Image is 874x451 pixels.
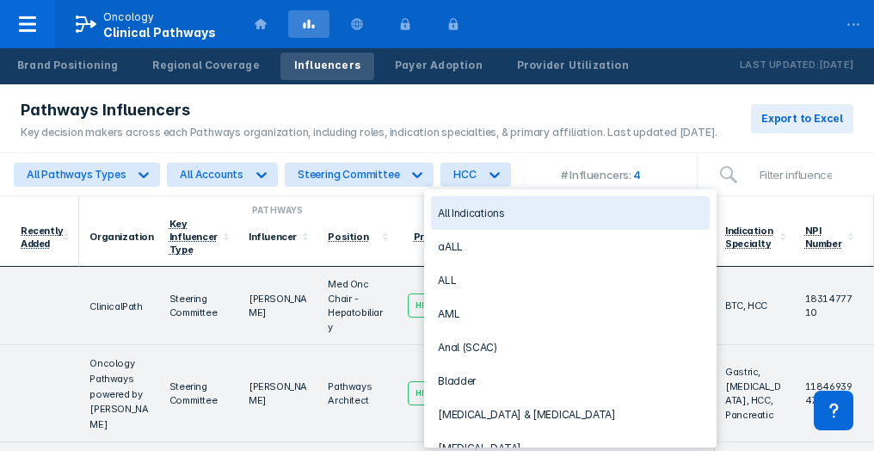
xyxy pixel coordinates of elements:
div: Steering Committee [298,168,399,181]
input: Filter influencers by name, title, affiliation, etc. [749,158,853,192]
div: # Influencers: [561,168,631,182]
div: Priority [414,231,450,243]
a: Provider Utilization [503,53,643,80]
td: Steering Committee [159,345,238,442]
div: All Indications [431,196,710,230]
div: Position [328,231,368,243]
a: Oncology Pathways powered by [PERSON_NAME] [89,356,148,429]
span: Oncology Pathways powered by [PERSON_NAME] [89,357,148,430]
span: Clinical Pathways [103,25,216,40]
td: [PERSON_NAME] [238,267,317,345]
div: Organization [89,231,138,243]
div: [MEDICAL_DATA] & [MEDICAL_DATA] [431,398,710,431]
div: Influencers [294,58,360,73]
a: Brand Positioning [3,53,132,80]
div: Recently Added [21,225,64,250]
td: [PERSON_NAME] [238,345,317,442]
td: 1831477710 [795,267,874,345]
a: Payer Adoption [381,53,496,80]
span: Export to Excel [761,111,843,127]
div: Bladder [431,364,710,398]
div: HCC [453,168,476,181]
td: 1184693947 [795,345,874,442]
div: All Pathways Types [27,168,126,181]
p: Oncology [103,9,155,25]
div: High [408,381,445,405]
div: High [408,293,445,318]
div: Key decision makers across each Pathways organization, including roles, indication specialties, &... [21,125,717,140]
td: Pathways Architect [317,345,397,442]
div: ALL [431,263,710,297]
a: ClinicalPath [89,300,142,312]
td: Steering Committee [159,267,238,345]
td: Med Onc Chair - Hepatobiliary [317,267,397,345]
p: [DATE] [819,57,853,74]
div: NPI Number [805,225,842,250]
div: Influencer [249,231,297,243]
span: 4 [631,168,662,182]
span: Pathways Influencers [21,100,190,120]
td: BTC, HCC [715,267,794,345]
div: Key Influencer Type [169,218,218,256]
div: Brand Positioning [17,58,118,73]
a: Influencers [280,53,374,80]
td: Gastric, [MEDICAL_DATA], HCC, Pancreatic [715,345,794,442]
div: Indication Specialty [725,225,772,250]
a: Regional Coverage [138,53,273,80]
div: All Accounts [180,168,243,181]
div: AML [431,297,710,331]
div: Anal (SCAC) [431,331,710,364]
div: aALL [431,230,710,263]
div: Regional Coverage [152,58,259,73]
div: Payer Adoption [395,58,483,73]
div: Pathways [86,203,469,217]
div: ... [836,3,871,39]
p: Last Updated: [740,57,819,74]
div: Contact Support [814,391,853,430]
button: Export to Excel [751,104,853,133]
div: Provider Utilization [517,58,629,73]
